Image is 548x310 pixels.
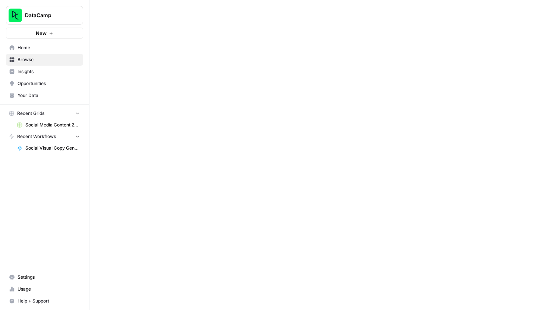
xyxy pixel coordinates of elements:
button: Help + Support [6,295,83,307]
a: Opportunities [6,78,83,90]
span: Your Data [18,92,80,99]
span: Help + Support [18,298,80,304]
span: Recent Workflows [17,133,56,140]
button: Recent Workflows [6,131,83,142]
span: Home [18,44,80,51]
span: Social Media Content 2025 [25,122,80,128]
span: Social Visual Copy Generator [25,145,80,151]
span: Browse [18,56,80,63]
a: Usage [6,283,83,295]
span: Recent Grids [17,110,44,117]
span: DataCamp [25,12,70,19]
a: Social Visual Copy Generator [14,142,83,154]
button: Workspace: DataCamp [6,6,83,25]
button: New [6,28,83,39]
a: Insights [6,66,83,78]
a: Home [6,42,83,54]
button: Recent Grids [6,108,83,119]
span: Settings [18,274,80,281]
a: Browse [6,54,83,66]
a: Settings [6,271,83,283]
span: Opportunities [18,80,80,87]
img: DataCamp Logo [9,9,22,22]
a: Your Data [6,90,83,101]
span: Insights [18,68,80,75]
a: Social Media Content 2025 [14,119,83,131]
span: Usage [18,286,80,292]
span: New [36,29,47,37]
